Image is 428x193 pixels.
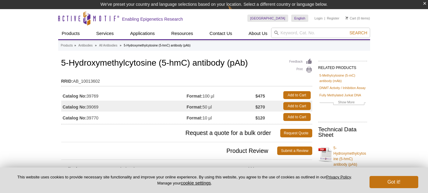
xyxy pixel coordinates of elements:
td: 39069 [61,101,187,112]
input: Keyword, Cat. No. [271,28,370,38]
button: Got it! [370,176,418,188]
strong: Catalog No: [63,104,87,110]
td: 39769 [61,90,187,101]
a: Feedback [289,58,312,65]
li: | [324,15,325,22]
strong: Antibody Type: [61,167,92,171]
a: Contact Us [206,28,236,39]
a: Add to Cart [283,113,311,121]
td: 39770 [61,112,187,122]
a: DNMT Activity / Inhibition Assay [320,85,366,91]
a: Print [289,67,312,73]
td: 10 µl [187,112,256,122]
strong: $270 [256,104,265,110]
strong: $475 [256,93,265,99]
p: This website uses cookies to provide necessary site functionality and improve your online experie... [10,174,359,186]
h1: 5-Hydroxymethylcytosine (5-hmC) antibody (pAb) [61,58,312,69]
a: Products [61,43,73,48]
a: Submit a Review [277,146,312,155]
a: Add to Cart [283,91,311,99]
img: Change Here [228,5,244,19]
strong: Catalog No: [63,93,87,99]
li: (0 items) [345,15,370,22]
a: Privacy Policy [326,175,351,179]
a: Products [58,28,83,39]
a: 5-Hydroxymethylcytosine (5-hmC) antibody (pAb) [318,142,367,167]
a: Show More [320,99,366,106]
a: English [291,15,308,22]
strong: Format: [187,115,203,121]
a: [GEOGRAPHIC_DATA] [247,15,288,22]
a: 5-Methylcytosine (5-mC) antibody (mAb) [320,73,366,84]
a: Fully Methylated Jurkat DNA [320,92,361,98]
a: Add to Cart [283,102,311,110]
a: All Antibodies [99,43,117,48]
td: AB_10013602 [61,75,312,84]
button: Search [348,30,369,36]
a: Resources [168,28,197,39]
a: Applications [126,28,158,39]
div: Polyclonal [115,166,184,172]
a: Register [327,16,339,20]
strong: Format: [187,104,203,110]
li: » [95,44,97,47]
h2: Technical Data Sheet [318,127,367,138]
div: Rabbit [243,166,312,172]
button: cookie settings [181,180,211,185]
a: Cart [345,16,356,20]
a: Antibodies [78,43,93,48]
a: Services [93,28,118,39]
span: Product Review [61,146,278,155]
strong: Catalog No: [63,115,87,121]
strong: RRID: [61,78,73,84]
li: 5-Hydroxymethylcytosine (5-hmC) antibody (pAb) [124,44,190,47]
strong: Format: [187,93,203,99]
strong: Host: [189,167,200,171]
td: 50 µl [187,101,256,112]
strong: $120 [256,115,265,121]
a: Login [314,16,323,20]
li: » [74,44,76,47]
h2: RELATED PRODUCTS [318,61,367,72]
span: Search [349,30,367,35]
span: Request a quote for a bulk order [61,129,280,137]
li: » [120,44,122,47]
td: 100 µl [187,90,256,101]
img: Your Cart [345,16,348,19]
a: About Us [245,28,271,39]
h2: Enabling Epigenetics Research [122,16,183,22]
a: Request Quote [280,129,312,137]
